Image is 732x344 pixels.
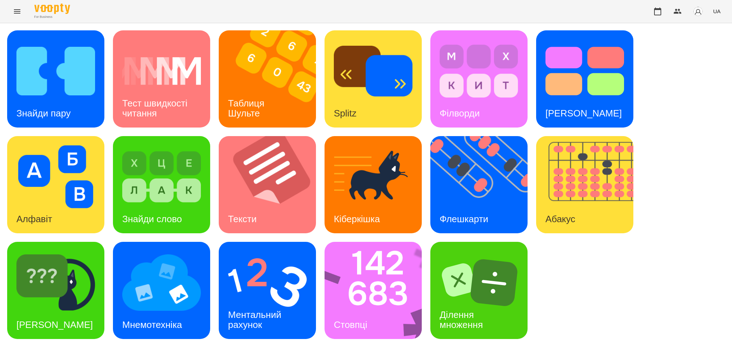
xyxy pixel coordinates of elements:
a: Ділення множенняДілення множення [430,242,528,339]
span: For Business [34,15,70,19]
img: Ментальний рахунок [228,251,307,314]
img: Абакус [536,136,642,233]
h3: Стовпці [334,319,367,330]
a: ФілвордиФілворди [430,30,528,128]
h3: Філворди [440,108,480,119]
img: Таблиця Шульте [219,30,325,128]
h3: Splitz [334,108,357,119]
span: UA [713,8,721,15]
h3: Алфавіт [16,214,52,224]
h3: Таблиця Шульте [228,98,267,118]
h3: Ментальний рахунок [228,309,284,330]
h3: Мнемотехніка [122,319,182,330]
a: МнемотехнікаМнемотехніка [113,242,210,339]
h3: [PERSON_NAME] [16,319,93,330]
a: Знайди Кіберкішку[PERSON_NAME] [7,242,104,339]
a: Знайди словоЗнайди слово [113,136,210,233]
img: Тест Струпа [545,40,624,103]
a: ФлешкартиФлешкарти [430,136,528,233]
a: Таблиця ШультеТаблиця Шульте [219,30,316,128]
img: Тексти [219,136,325,233]
img: Алфавіт [16,145,95,208]
img: Мнемотехніка [122,251,201,314]
img: Знайди слово [122,145,201,208]
h3: [PERSON_NAME] [545,108,622,119]
h3: Знайди пару [16,108,71,119]
img: Кіберкішка [334,145,412,208]
a: Ментальний рахунокМентальний рахунок [219,242,316,339]
button: UA [710,5,723,18]
img: Voopty Logo [34,4,70,14]
a: КіберкішкаКіберкішка [325,136,422,233]
h3: Тексти [228,214,257,224]
a: СтовпціСтовпці [325,242,422,339]
img: Ділення множення [440,251,518,314]
a: Тест швидкості читанняТест швидкості читання [113,30,210,128]
img: Тест швидкості читання [122,40,201,103]
a: АлфавітАлфавіт [7,136,104,233]
a: АбакусАбакус [536,136,633,233]
img: Філворди [440,40,518,103]
a: ТекстиТексти [219,136,316,233]
img: Стовпці [325,242,431,339]
h3: Кіберкішка [334,214,380,224]
h3: Флешкарти [440,214,488,224]
a: Знайди паруЗнайди пару [7,30,104,128]
h3: Абакус [545,214,575,224]
h3: Тест швидкості читання [122,98,190,118]
a: Тест Струпа[PERSON_NAME] [536,30,633,128]
img: avatar_s.png [693,6,703,16]
a: SplitzSplitz [325,30,422,128]
button: Menu [9,3,26,20]
h3: Ділення множення [440,309,483,330]
img: Флешкарти [430,136,536,233]
h3: Знайди слово [122,214,182,224]
img: Знайди Кіберкішку [16,251,95,314]
img: Знайди пару [16,40,95,103]
img: Splitz [334,40,412,103]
